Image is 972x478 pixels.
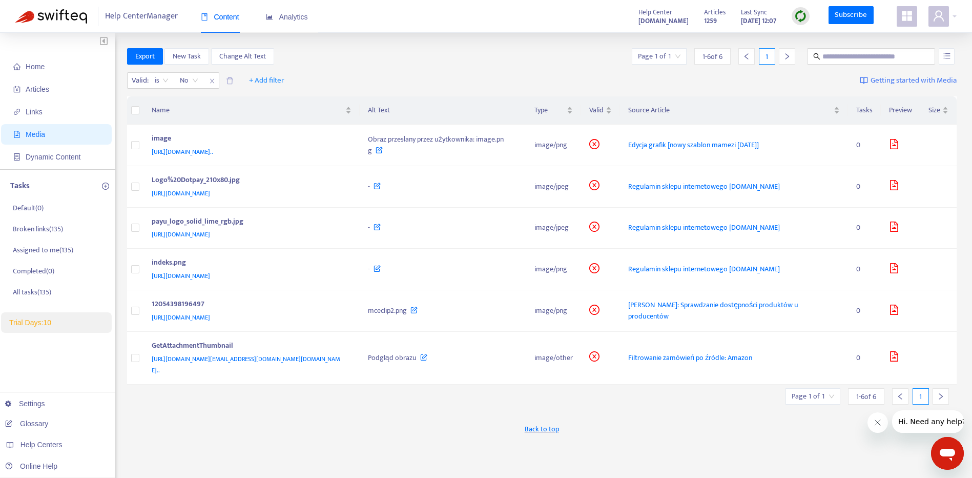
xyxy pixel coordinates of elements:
span: right [937,393,944,400]
span: New Task [173,51,201,62]
span: Source Article [628,105,832,116]
span: [URL][DOMAIN_NAME].. [152,147,213,157]
span: close-circle [589,139,599,149]
a: Subscribe [829,6,874,25]
a: Settings [5,400,45,408]
span: link [13,108,20,115]
span: Articles [26,85,49,93]
td: image/png [526,249,581,290]
span: close-circle [589,222,599,232]
span: Links [26,108,43,116]
span: account-book [13,86,20,93]
span: Back to top [525,424,559,434]
a: Getting started with Media [860,72,957,89]
th: Tasks [848,96,881,125]
span: Hi. Need any help? [6,7,74,15]
img: image-link [860,76,868,85]
span: Content [201,13,239,21]
button: Export [127,48,163,65]
span: + Add filter [249,74,284,87]
th: Preview [881,96,920,125]
span: Regulamin sklepu internetowego [DOMAIN_NAME] [628,181,780,192]
span: user [933,10,945,22]
span: Media [26,130,45,138]
span: [URL][DOMAIN_NAME] [152,271,210,281]
span: unordered-list [943,52,950,59]
div: 0 [856,264,873,275]
div: 1 [913,388,929,405]
th: Name [143,96,360,125]
button: + Add filter [241,72,292,89]
span: file-image [13,131,20,138]
span: is [155,73,169,88]
span: Export [135,51,155,62]
span: No [180,73,198,88]
span: Analytics [266,13,308,21]
button: unordered-list [939,48,955,65]
span: Getting started with Media [871,75,957,87]
span: 1 - 6 of 6 [702,51,722,62]
div: 12054398196497 [152,298,348,312]
span: [PERSON_NAME]: Sprawdzanie dostępności produktów u producentów [628,299,798,322]
span: Edycja grafik [nowy szablon mamezi [DATE]] [628,139,759,151]
button: Change Alt Text [211,48,274,65]
span: Size [928,105,940,116]
span: file-image [889,263,899,273]
span: left [897,393,904,400]
span: area-chart [266,13,273,21]
p: Completed ( 0 ) [13,266,54,276]
span: mceclip2.png [368,305,407,316]
span: Dynamic Content [26,153,80,161]
td: image/jpeg [526,166,581,208]
span: close [205,75,219,87]
p: Assigned to me ( 135 ) [13,245,73,255]
span: Type [534,105,565,116]
td: image/other [526,332,581,385]
th: Type [526,96,581,125]
strong: 1259 [704,15,717,27]
span: close-circle [589,305,599,315]
div: Logo%20Dotpay_210x80.jpg [152,174,348,188]
span: Help Center Manager [105,7,178,26]
span: Filtrowanie zamówień po źródle: Amazon [628,352,752,364]
span: close-circle [589,351,599,362]
th: Source Article [620,96,848,125]
td: image/png [526,125,581,166]
th: Size [920,96,957,125]
p: Default ( 0 ) [13,203,44,213]
div: 0 [856,140,873,151]
td: image/png [526,290,581,332]
span: Valid : [128,73,150,88]
span: - [368,222,370,233]
span: close-circle [589,263,599,273]
img: Swifteq [15,9,87,24]
span: Articles [704,7,726,18]
span: home [13,63,20,70]
p: All tasks ( 135 ) [13,287,51,297]
span: Podgląd obrazu [368,352,417,364]
span: file-image [889,139,899,149]
span: [URL][DOMAIN_NAME] [152,188,210,198]
span: file-image [889,222,899,232]
span: Last Sync [741,7,767,18]
span: Obraz przesłany przez użytkownika: image.png [368,133,504,156]
span: Valid [589,105,604,116]
span: Change Alt Text [219,51,266,62]
iframe: Zamknij wiadomość [867,412,888,433]
div: GetAttachmentThumbnail [152,340,348,353]
button: New Task [164,48,209,65]
span: [URL][DOMAIN_NAME] [152,312,210,323]
span: [URL][DOMAIN_NAME] [152,229,210,240]
th: Alt Text [360,96,527,125]
span: Help Center [638,7,672,18]
th: Valid [581,96,620,125]
div: 0 [856,181,873,192]
span: Help Centers [20,441,63,449]
div: payu_logo_solid_lime_rgb.jpg [152,216,348,229]
span: container [13,153,20,161]
span: - [368,263,370,275]
span: Name [152,105,343,116]
a: [DOMAIN_NAME] [638,15,689,27]
span: file-image [889,305,899,315]
span: plus-circle [102,183,109,190]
